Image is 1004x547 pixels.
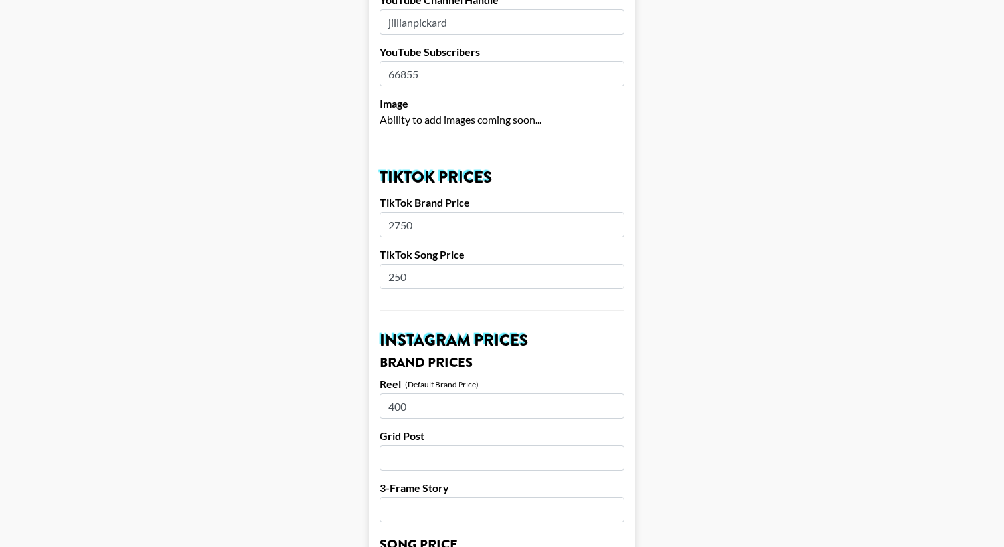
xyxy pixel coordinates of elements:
h2: Instagram Prices [380,332,624,348]
label: 3-Frame Story [380,481,624,494]
label: Grid Post [380,429,624,443]
div: - (Default Brand Price) [401,380,479,389]
label: TikTok Brand Price [380,196,624,209]
h2: TikTok Prices [380,169,624,185]
label: YouTube Subscribers [380,45,624,58]
label: Reel [380,378,401,391]
span: Ability to add images coming soon... [380,113,541,126]
label: Image [380,97,624,110]
label: TikTok Song Price [380,248,624,261]
h3: Brand Prices [380,356,624,370]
